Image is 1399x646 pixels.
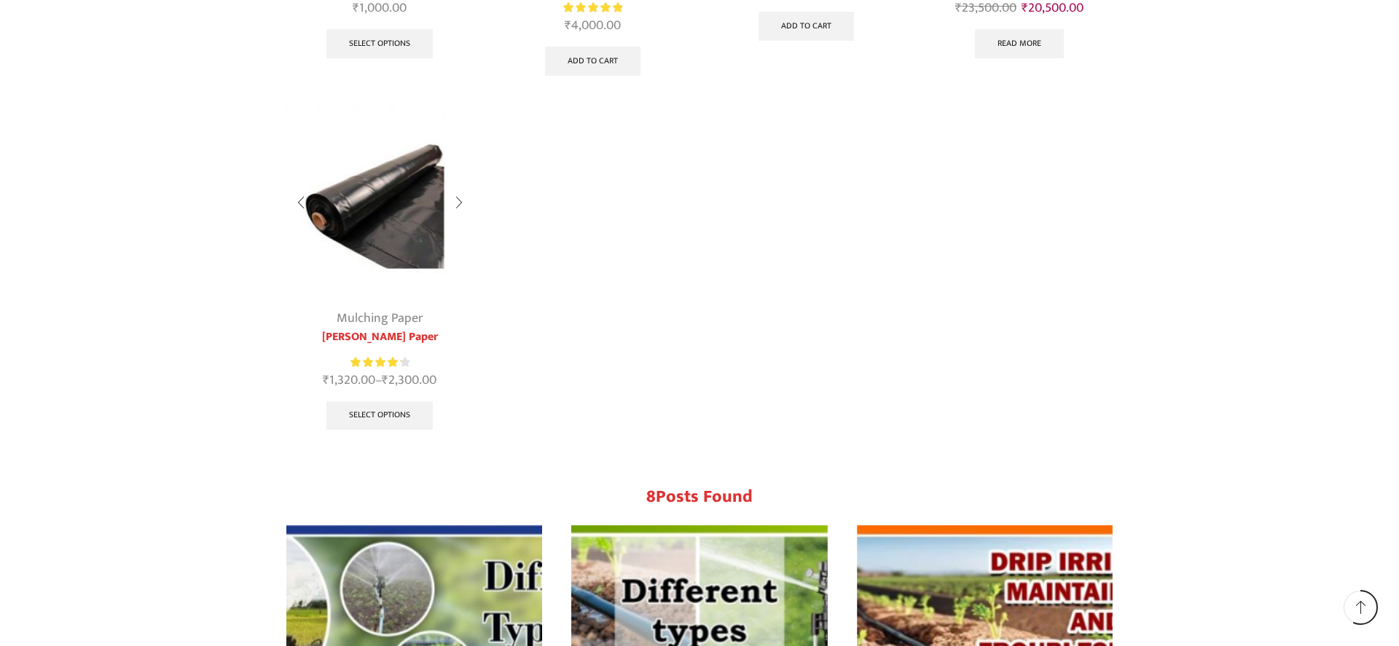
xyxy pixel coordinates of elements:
span: 8 [646,482,656,511]
span: – [284,371,476,390]
bdi: 4,000.00 [565,15,621,36]
a: Add to cart: “HEERA BRUSHCUTTER'S WEEDER TILLER GEARBOX COMBO” [545,47,640,76]
span: Rated out of 5 [350,355,401,370]
img: Heera Mulching Paper [284,106,476,298]
div: Rated 4.27 out of 5 [350,355,409,370]
span: ₹ [382,369,388,391]
a: Read more about “Heera Brush Cutter” [975,29,1064,58]
span: ₹ [323,369,329,391]
a: Select options for “Heera Mulching Paper” [326,401,433,430]
a: [PERSON_NAME] Paper [284,328,476,346]
bdi: 1,320.00 [323,369,375,391]
bdi: 2,300.00 [382,369,436,391]
span: ₹ [565,15,571,36]
a: Mulching Paper [337,307,423,329]
a: Select options for “WEEDER BLADE FOR BACKPACK BRUSH CUTTER” [326,29,433,58]
span: Posts found [656,482,753,511]
a: Add to cart: “Heera Hybrid Brush Cutter” [759,12,854,41]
